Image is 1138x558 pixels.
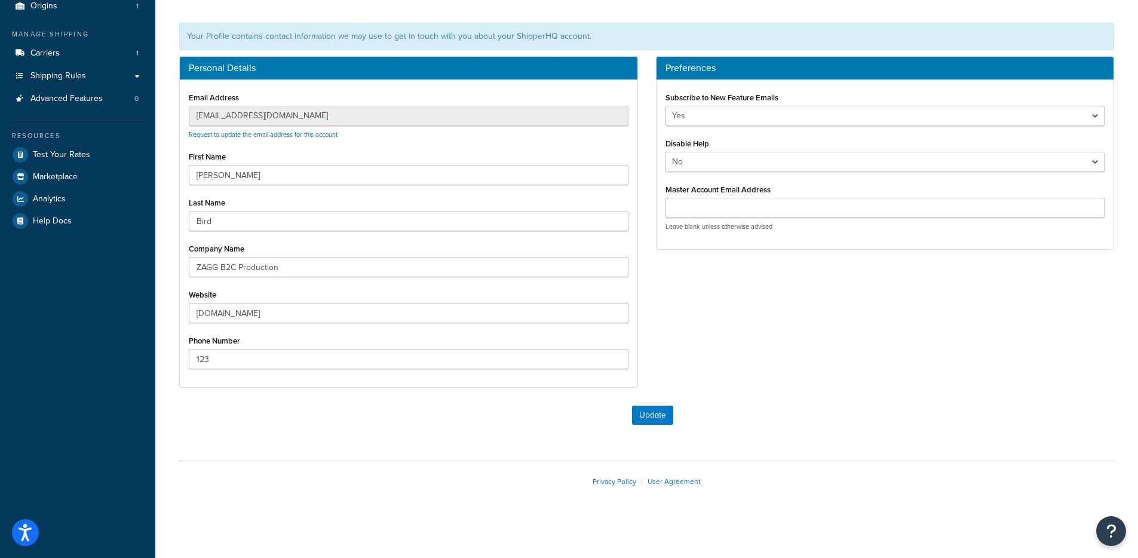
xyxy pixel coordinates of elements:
a: Privacy Policy [593,476,636,487]
span: Origins [30,1,57,11]
a: Help Docs [9,210,146,232]
span: 1 [136,48,139,59]
label: Disable Help [665,139,709,148]
span: Help Docs [33,216,72,226]
a: User Agreement [648,476,701,487]
span: Analytics [33,194,66,204]
label: Phone Number [189,336,240,345]
span: 1 [136,1,139,11]
span: 0 [134,94,139,104]
h3: Personal Details [189,63,628,73]
span: Shipping Rules [30,71,86,81]
span: Test Your Rates [33,150,90,160]
span: Marketplace [33,172,78,182]
a: Analytics [9,188,146,210]
a: Advanced Features 0 [9,88,146,110]
span: | [641,476,643,487]
h3: Preferences [665,63,1105,73]
label: Last Name [189,198,225,207]
button: Update [632,406,673,425]
button: Open Resource Center [1096,516,1126,546]
div: Your Profile contains contact information we may use to get in touch with you about your ShipperH... [179,23,1114,50]
label: First Name [189,152,226,161]
label: Website [189,290,216,299]
a: Shipping Rules [9,65,146,87]
span: Carriers [30,48,60,59]
a: Request to update the email address for this account [189,130,338,139]
p: Leave blank unless otherwise advised [665,222,1105,231]
div: Resources [9,131,146,141]
label: Company Name [189,244,244,253]
span: Advanced Features [30,94,103,104]
li: Advanced Features [9,88,146,110]
label: Subscribe to New Feature Emails [665,93,778,102]
li: Carriers [9,42,146,65]
div: Manage Shipping [9,29,146,39]
a: Carriers 1 [9,42,146,65]
a: Test Your Rates [9,144,146,165]
label: Master Account Email Address [665,185,771,194]
a: Marketplace [9,166,146,188]
label: Email Address [189,93,239,102]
